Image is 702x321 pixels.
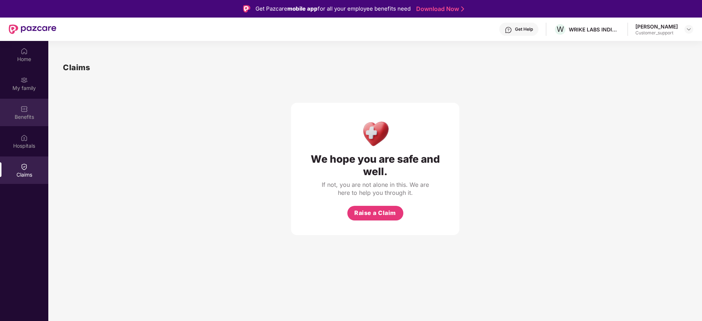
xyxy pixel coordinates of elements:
[9,24,56,34] img: New Pazcare Logo
[505,26,512,34] img: svg+xml;base64,PHN2ZyBpZD0iSGVscC0zMngzMiIgeG1sbnM9Imh0dHA6Ly93d3cudzMub3JnLzIwMDAvc3ZnIiB3aWR0aD...
[320,181,430,197] div: If not, you are not alone in this. We are here to help you through it.
[359,117,391,149] img: Health Care
[557,25,564,34] span: W
[354,208,396,218] span: Raise a Claim
[306,153,445,178] div: We hope you are safe and well.
[255,4,411,13] div: Get Pazcare for all your employee benefits need
[20,48,28,55] img: svg+xml;base64,PHN2ZyBpZD0iSG9tZSIgeG1sbnM9Imh0dHA6Ly93d3cudzMub3JnLzIwMDAvc3ZnIiB3aWR0aD0iMjAiIG...
[20,163,28,170] img: svg+xml;base64,PHN2ZyBpZD0iQ2xhaW0iIHhtbG5zPSJodHRwOi8vd3d3LnczLm9yZy8yMDAwL3N2ZyIgd2lkdGg9IjIwIi...
[20,105,28,113] img: svg+xml;base64,PHN2ZyBpZD0iQmVuZWZpdHMiIHhtbG5zPSJodHRwOi8vd3d3LnczLm9yZy8yMDAwL3N2ZyIgd2lkdGg9Ij...
[243,5,250,12] img: Logo
[515,26,533,32] div: Get Help
[20,134,28,141] img: svg+xml;base64,PHN2ZyBpZD0iSG9zcGl0YWxzIiB4bWxucz0iaHR0cDovL3d3dy53My5vcmcvMjAwMC9zdmciIHdpZHRoPS...
[635,23,678,30] div: [PERSON_NAME]
[686,26,692,32] img: svg+xml;base64,PHN2ZyBpZD0iRHJvcGRvd24tMzJ4MzIiIHhtbG5zPSJodHRwOi8vd3d3LnczLm9yZy8yMDAwL3N2ZyIgd2...
[287,5,318,12] strong: mobile app
[20,76,28,84] img: svg+xml;base64,PHN2ZyB3aWR0aD0iMjAiIGhlaWdodD0iMjAiIHZpZXdCb3g9IjAgMCAyMCAyMCIgZmlsbD0ibm9uZSIgeG...
[63,61,90,73] h1: Claims
[569,26,620,33] div: WRIKE LABS INDIA PRIVATE LIMITED
[635,30,678,36] div: Customer_support
[347,206,403,220] button: Raise a Claim
[416,5,462,13] a: Download Now
[461,5,464,13] img: Stroke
